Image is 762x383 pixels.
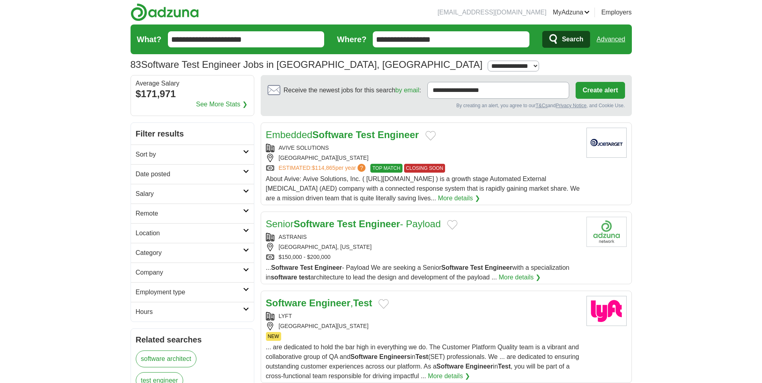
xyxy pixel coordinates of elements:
[415,353,428,360] strong: Test
[370,164,402,173] span: TOP MATCH
[312,165,335,171] span: $114,865
[196,100,247,109] a: See More Stats ❯
[586,128,627,158] img: Company logo
[294,218,334,229] strong: Software
[299,274,310,281] strong: test
[131,302,254,322] a: Hours
[437,8,546,17] li: [EMAIL_ADDRESS][DOMAIN_NAME]
[131,263,254,282] a: Company
[266,243,580,251] div: [GEOGRAPHIC_DATA], [US_STATE]
[131,164,254,184] a: Date posted
[131,145,254,164] a: Sort by
[395,87,419,94] a: by email
[131,59,483,70] h1: Software Test Engineer Jobs in [GEOGRAPHIC_DATA], [GEOGRAPHIC_DATA]
[358,164,366,172] span: ?
[266,322,580,330] div: [GEOGRAPHIC_DATA][US_STATE]
[309,297,351,308] strong: Engineer
[266,233,580,241] div: ASTRANIS
[428,371,470,381] a: More details ❯
[350,353,378,360] strong: Software
[353,297,372,308] strong: Test
[136,228,243,238] h2: Location
[498,273,541,282] a: More details ❯
[131,204,254,223] a: Remote
[356,129,375,140] strong: Test
[136,350,196,367] a: software architect
[266,332,281,341] span: NEW
[136,334,249,346] h2: Related searches
[279,164,368,173] a: ESTIMATED:$114,865per year?
[313,129,353,140] strong: Software
[576,82,625,99] button: Create alert
[131,57,141,72] span: 83
[447,220,458,230] button: Add to favorite jobs
[586,296,627,326] img: Lyft logo
[556,103,586,108] a: Privacy Notice
[266,253,580,261] div: $150,000 - $200,000
[268,102,625,109] div: By creating an alert, you agree to our and , and Cookie Use.
[485,264,512,271] strong: Engineer
[136,287,243,297] h2: Employment type
[136,189,243,199] h2: Salary
[378,299,389,309] button: Add to favorite jobs
[466,363,493,370] strong: Engineer
[300,264,313,271] strong: Test
[136,80,249,87] div: Average Salary
[266,129,419,140] a: EmbeddedSoftware Test Engineer
[337,218,356,229] strong: Test
[586,217,627,247] img: Company logo
[597,31,625,47] a: Advanced
[437,363,464,370] strong: Software
[359,218,400,229] strong: Engineer
[601,8,632,17] a: Employers
[131,223,254,243] a: Location
[131,3,199,21] img: Adzuna logo
[284,86,421,95] span: Receive the newest jobs for this search :
[131,123,254,145] h2: Filter results
[136,268,243,277] h2: Company
[131,184,254,204] a: Salary
[441,264,468,271] strong: Software
[131,243,254,263] a: Category
[315,264,342,271] strong: Engineer
[279,313,292,319] a: LYFT
[137,33,161,45] label: What?
[266,175,580,202] span: About Avive: Avive Solutions, Inc. ( [URL][DOMAIN_NAME] ) is a growth stage Automated External [M...
[266,218,441,229] a: SeniorSoftware Test Engineer- Payload
[131,282,254,302] a: Employment type
[266,297,306,308] strong: Software
[136,169,243,179] h2: Date posted
[404,164,445,173] span: CLOSING SOON
[266,264,570,281] span: ... - Payload We are seeking a Senior with a specialization in architecture to lead the design an...
[535,103,547,108] a: T&Cs
[136,209,243,218] h2: Remote
[271,264,298,271] strong: Software
[136,150,243,159] h2: Sort by
[136,307,243,317] h2: Hours
[470,264,483,271] strong: Test
[562,31,583,47] span: Search
[271,274,297,281] strong: software
[425,131,436,141] button: Add to favorite jobs
[379,353,410,360] strong: Engineers
[438,194,480,203] a: More details ❯
[266,154,580,162] div: [GEOGRAPHIC_DATA][US_STATE]
[266,344,579,379] span: ... are dedicated to hold the bar high in everything we do. The Customer Platform Quality team is...
[266,144,580,152] div: AVIVE SOLUTIONS
[542,31,590,48] button: Search
[378,129,419,140] strong: Engineer
[136,248,243,258] h2: Category
[266,297,372,308] a: Software Engineer,Test
[136,87,249,101] div: $171,971
[553,8,590,17] a: MyAdzuna
[498,363,511,370] strong: Test
[337,33,366,45] label: Where?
